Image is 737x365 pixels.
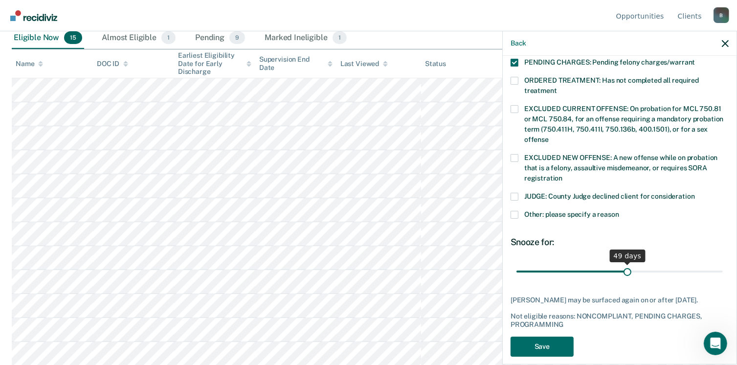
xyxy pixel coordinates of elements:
[259,55,333,72] div: Supervision End Date
[524,76,699,94] span: ORDERED TREATMENT: Has not completed all required treatment
[64,31,82,44] span: 15
[511,237,729,248] div: Snooze for:
[704,332,727,355] iframe: Intercom live chat
[193,27,247,49] div: Pending
[524,154,717,182] span: EXCLUDED NEW OFFENSE: A new offense while on probation that is a felony, assaultive misdemeanor, ...
[425,60,446,68] div: Status
[714,7,729,23] button: Profile dropdown button
[714,7,729,23] div: B
[333,31,347,44] span: 1
[263,27,349,49] div: Marked Ineligible
[16,60,43,68] div: Name
[511,312,729,329] div: Not eligible reasons: NONCOMPLIANT, PENDING CHARGES, PROGRAMMING
[100,27,178,49] div: Almost Eligible
[511,337,574,357] button: Save
[524,210,619,218] span: Other: please specify a reason
[524,105,723,143] span: EXCLUDED CURRENT OFFENSE: On probation for MCL 750.81 or MCL 750.84, for an offense requiring a m...
[524,58,695,66] span: PENDING CHARGES: Pending felony charges/warrant
[229,31,245,44] span: 9
[10,10,57,21] img: Recidiviz
[97,60,128,68] div: DOC ID
[161,31,176,44] span: 1
[340,60,388,68] div: Last Viewed
[178,51,251,76] div: Earliest Eligibility Date for Early Discharge
[609,250,645,262] div: 49 days
[511,39,526,47] button: Back
[524,192,695,200] span: JUDGE: County Judge declined client for consideration
[511,296,729,304] div: [PERSON_NAME] may be surfaced again on or after [DATE].
[12,27,84,49] div: Eligible Now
